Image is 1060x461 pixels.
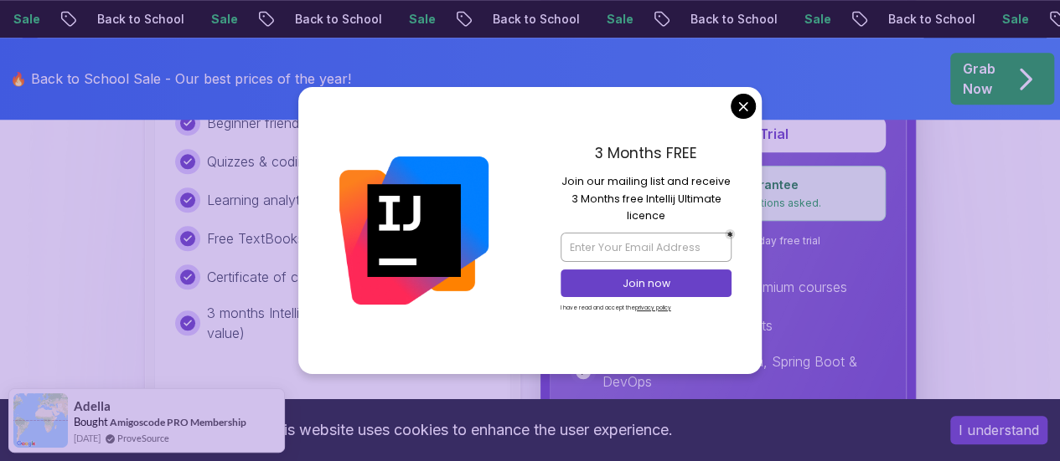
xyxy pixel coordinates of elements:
span: [DATE] [74,431,101,445]
p: Certificate of completion [207,267,358,287]
div: This website uses cookies to enhance the user experience. [13,412,925,448]
p: Back to School [478,11,592,28]
p: Quizzes & coding challenges [207,151,381,172]
p: Beginner friendly free courses [207,113,390,133]
a: Amigoscode PRO Membership [110,416,246,428]
p: Sale [790,11,844,28]
p: Learning analytics dashboard [207,190,385,210]
p: Back to School [874,11,988,28]
p: Free TextBooks [207,228,304,248]
p: Sale [197,11,251,28]
p: Sale [592,11,646,28]
p: 3 months IntelliJ IDEA Ultimate license ($249 value) [207,303,490,343]
span: Adella [74,399,111,413]
a: ProveSource [117,431,169,445]
p: Back to School [281,11,395,28]
button: Accept cookies [950,416,1047,444]
p: Sale [395,11,448,28]
p: Back to School [676,11,790,28]
p: Back to School [83,11,197,28]
p: Sale [988,11,1042,28]
span: ✓ 7-day free trial [736,234,820,248]
p: Grab Now [963,59,995,99]
span: Bought [74,415,108,428]
p: 🔥 Back to School Sale - Our best prices of the year! [10,69,351,89]
img: provesource social proof notification image [13,393,68,448]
